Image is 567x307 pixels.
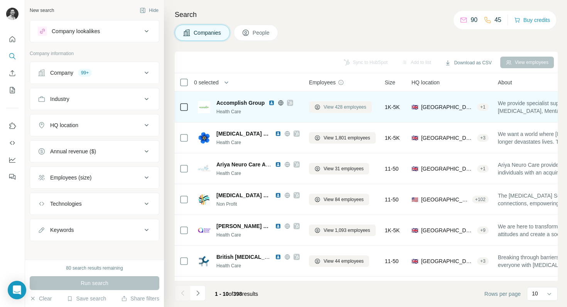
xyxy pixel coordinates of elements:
[6,8,19,20] img: Avatar
[309,255,369,267] button: View 44 employees
[385,103,400,111] span: 1K-5K
[412,103,418,111] span: 🇬🇧
[421,226,474,234] span: [GEOGRAPHIC_DATA], [GEOGRAPHIC_DATA], [GEOGRAPHIC_DATA]
[385,165,399,173] span: 11-50
[477,227,489,234] div: + 9
[229,291,233,297] span: of
[216,262,300,269] div: Health Care
[30,64,159,82] button: Company99+
[412,79,440,86] span: HQ location
[198,163,210,175] img: Logo of Ariya Neuro Care ABI services South Yorkshire and Derbyshire
[216,99,265,107] span: Accomplish Group
[50,200,82,208] div: Technologies
[30,295,52,302] button: Clear
[324,258,364,265] span: View 44 employees
[30,90,159,108] button: Industry
[268,100,275,106] img: LinkedIn logo
[324,196,364,203] span: View 84 employees
[198,132,210,144] img: Logo of Alzheimer's Society
[216,130,271,138] span: [MEDICAL_DATA] Society
[78,69,92,76] div: 99+
[309,79,336,86] span: Employees
[412,196,418,203] span: 🇺🇸
[6,119,19,133] button: Use Surfe on LinkedIn
[421,165,474,173] span: [GEOGRAPHIC_DATA], [GEOGRAPHIC_DATA], [GEOGRAPHIC_DATA]
[216,191,271,199] span: [MEDICAL_DATA] Society
[66,265,123,272] div: 80 search results remaining
[324,227,370,234] span: View 1,093 employees
[50,174,91,181] div: Employees (size)
[50,95,69,103] div: Industry
[514,15,550,25] button: Buy credits
[50,69,73,77] div: Company
[309,194,369,205] button: View 84 employees
[30,221,159,239] button: Keywords
[324,104,366,111] span: View 428 employees
[216,232,300,238] div: Health Care
[385,134,400,142] span: 1K-5K
[121,295,159,302] button: Share filters
[253,29,270,37] span: People
[421,103,474,111] span: [GEOGRAPHIC_DATA]
[233,291,242,297] span: 398
[309,101,372,113] button: View 428 employees
[198,228,210,233] img: Logo of Helen Allison School
[194,29,222,37] span: Companies
[190,285,206,301] button: Navigate to next page
[30,7,54,14] div: New search
[30,142,159,161] button: Annual revenue ($)
[471,15,478,25] p: 90
[275,161,281,168] img: LinkedIn logo
[215,291,258,297] span: results
[216,161,424,168] span: Ariya Neuro Care ABI services [GEOGRAPHIC_DATA] and [GEOGRAPHIC_DATA]
[216,222,271,230] span: [PERSON_NAME] School
[412,226,418,234] span: 🇬🇧
[194,79,219,86] span: 0 selected
[134,5,164,16] button: Hide
[175,9,558,20] h4: Search
[215,291,229,297] span: 1 - 10
[324,165,364,172] span: View 31 employees
[421,134,474,142] span: [GEOGRAPHIC_DATA], [GEOGRAPHIC_DATA], [GEOGRAPHIC_DATA]
[309,225,376,236] button: View 1,093 employees
[30,116,159,134] button: HQ location
[6,49,19,63] button: Search
[275,254,281,260] img: LinkedIn logo
[198,193,210,206] img: Logo of Autism Society
[385,257,399,265] span: 11-50
[30,22,159,40] button: Company lookalikes
[30,195,159,213] button: Technologies
[385,79,395,86] span: Size
[67,295,106,302] button: Save search
[6,136,19,150] button: Use Surfe API
[484,290,521,298] span: Rows per page
[6,32,19,46] button: Quick start
[309,132,376,144] button: View 1,801 employees
[498,79,512,86] span: About
[421,257,474,265] span: [GEOGRAPHIC_DATA], [GEOGRAPHIC_DATA], [GEOGRAPHIC_DATA]
[8,281,26,299] div: Open Intercom Messenger
[477,258,489,265] div: + 3
[30,50,159,57] p: Company information
[50,148,96,155] div: Annual revenue ($)
[216,254,312,260] span: British [MEDICAL_DATA] Association
[6,170,19,184] button: Feedback
[324,134,370,141] span: View 1,801 employees
[477,165,489,172] div: + 1
[50,226,74,234] div: Keywords
[50,121,78,129] div: HQ location
[309,163,369,174] button: View 31 employees
[52,27,100,35] div: Company lookalikes
[216,201,300,208] div: Non Profit
[275,223,281,229] img: LinkedIn logo
[439,57,497,69] button: Download as CSV
[275,131,281,137] img: LinkedIn logo
[412,134,418,142] span: 🇬🇧
[477,134,489,141] div: + 3
[30,168,159,187] button: Employees (size)
[216,108,300,115] div: Health Care
[216,170,300,177] div: Health Care
[198,255,210,267] img: Logo of British Dyslexia Association
[275,192,281,198] img: LinkedIn logo
[494,15,501,25] p: 45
